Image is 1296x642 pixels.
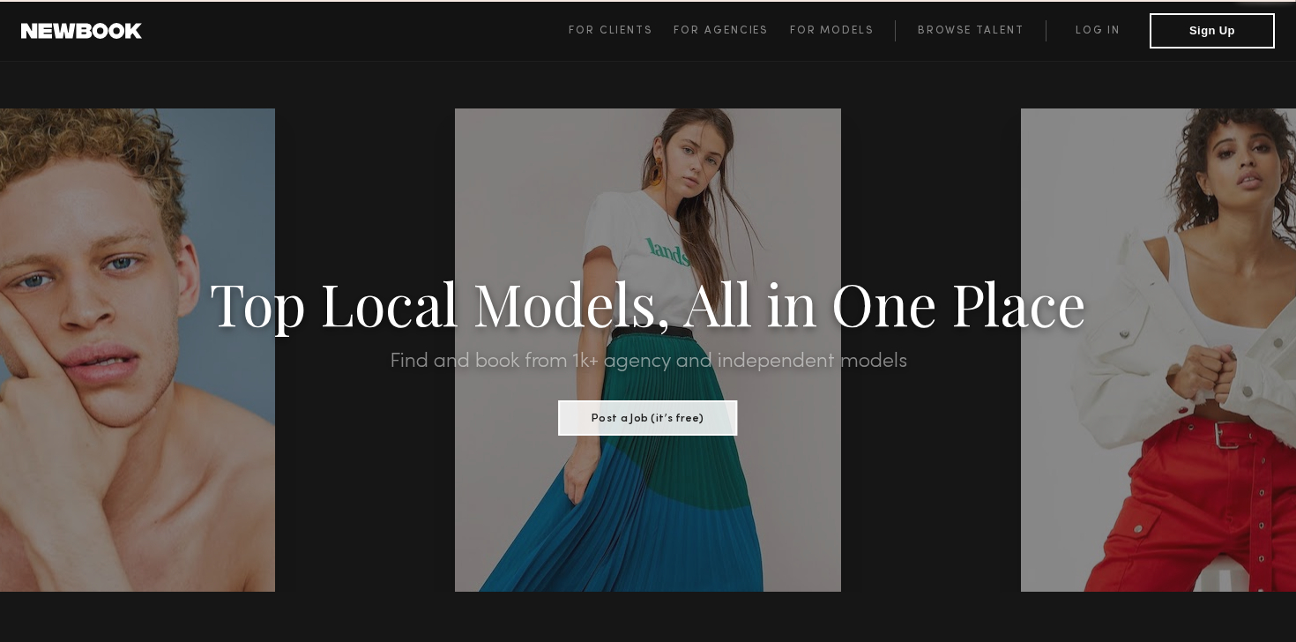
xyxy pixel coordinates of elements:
a: Browse Talent [895,20,1046,41]
a: Post a Job (it’s free) [559,407,738,426]
h1: Top Local Models, All in One Place [97,275,1199,330]
span: For Clients [569,26,652,36]
a: For Agencies [674,20,789,41]
span: For Agencies [674,26,768,36]
h2: Find and book from 1k+ agency and independent models [97,351,1199,372]
a: Log in [1046,20,1150,41]
button: Post a Job (it’s free) [559,400,738,436]
button: Sign Up [1150,13,1275,49]
a: For Models [790,20,896,41]
span: For Models [790,26,874,36]
a: For Clients [569,20,674,41]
